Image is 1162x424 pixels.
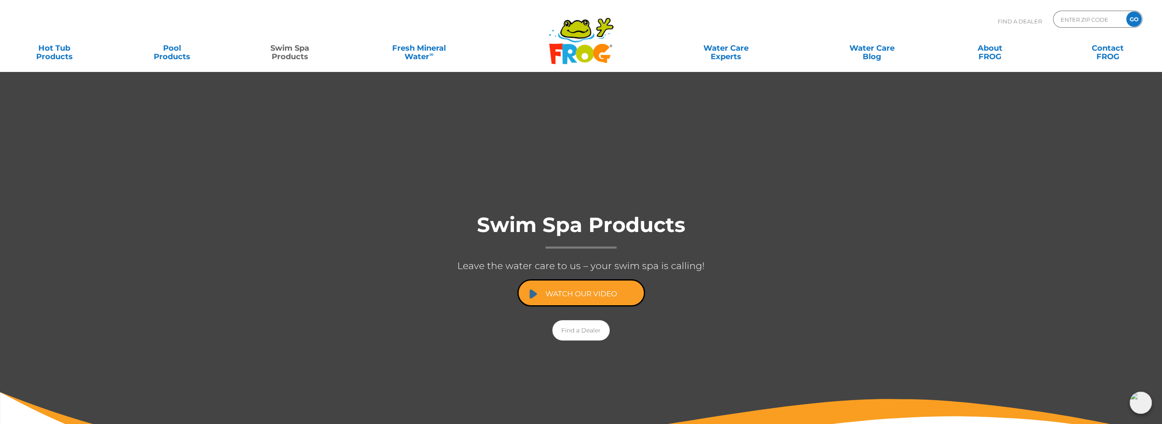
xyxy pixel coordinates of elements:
[651,40,800,57] a: Water CareExperts
[552,320,610,341] a: Find a Dealer
[944,40,1036,57] a: AboutFROG
[126,40,218,57] a: PoolProducts
[998,11,1042,32] p: Find A Dealer
[411,214,752,249] h1: Swim Spa Products
[244,40,336,57] a: Swim SpaProducts
[517,279,645,307] a: Watch Our Video
[429,51,433,57] sup: ∞
[1060,13,1117,26] input: Zip Code Form
[826,40,918,57] a: Water CareBlog
[411,257,752,275] p: Leave the water care to us – your swim spa is calling!
[1126,11,1142,27] input: GO
[9,40,100,57] a: Hot TubProducts
[1062,40,1153,57] a: ContactFROG
[1130,392,1152,414] img: openIcon
[362,40,476,57] a: Fresh MineralWater∞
